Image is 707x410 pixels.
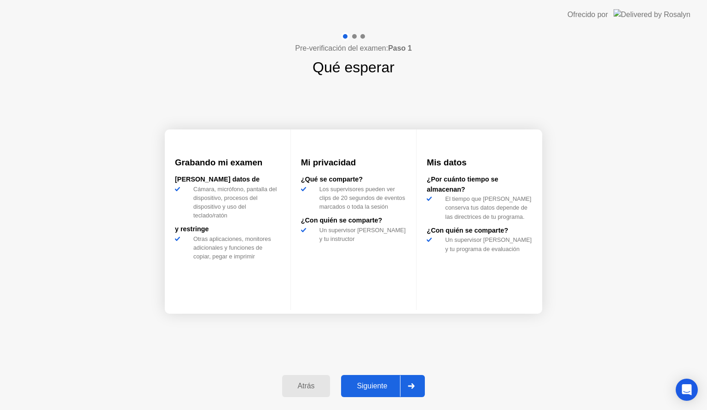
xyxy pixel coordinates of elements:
div: Cámara, micrófono, pantalla del dispositivo, procesos del dispositivo y uso del teclado/ratón [190,185,280,220]
div: Siguiente [344,382,400,390]
button: Siguiente [341,375,425,397]
div: El tiempo que [PERSON_NAME] conserva tus datos depende de las directrices de tu programa. [441,194,532,221]
h3: Grabando mi examen [175,156,280,169]
img: Delivered by Rosalyn [614,9,690,20]
h4: Pre-verificación del examen: [295,43,411,54]
div: Atrás [285,382,328,390]
b: Paso 1 [388,44,412,52]
div: Los supervisores pueden ver clips de 20 segundos de eventos marcados o toda la sesión [316,185,406,211]
h1: Qué esperar [313,56,394,78]
div: Ofrecido por [568,9,608,20]
div: [PERSON_NAME] datos de [175,175,280,185]
div: ¿Qué se comparte? [301,175,406,185]
div: Open Intercom Messenger [676,379,698,401]
div: ¿Con quién se comparte? [301,216,406,226]
div: ¿Con quién se comparte? [427,226,532,236]
div: Otras aplicaciones, monitores adicionales y funciones de copiar, pegar e imprimir [190,234,280,261]
h3: Mis datos [427,156,532,169]
div: Un supervisor [PERSON_NAME] y tu programa de evaluación [441,235,532,253]
div: ¿Por cuánto tiempo se almacenan? [427,175,532,194]
h3: Mi privacidad [301,156,406,169]
button: Atrás [282,375,330,397]
div: Un supervisor [PERSON_NAME] y tu instructor [316,226,406,243]
div: y restringe [175,224,280,234]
